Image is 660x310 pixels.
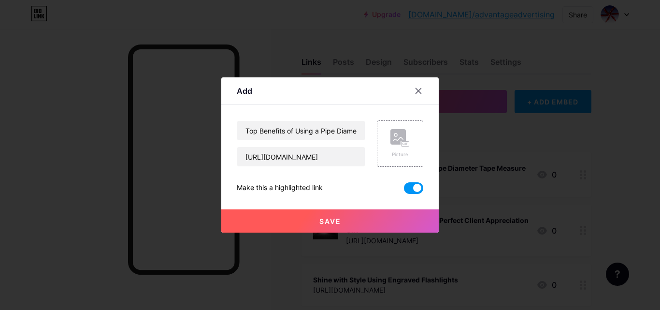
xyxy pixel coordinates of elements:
[390,151,410,158] div: Picture
[237,182,323,194] div: Make this a highlighted link
[237,85,252,97] div: Add
[221,209,439,233] button: Save
[237,121,365,140] input: Title
[319,217,341,225] span: Save
[237,147,365,166] input: URL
